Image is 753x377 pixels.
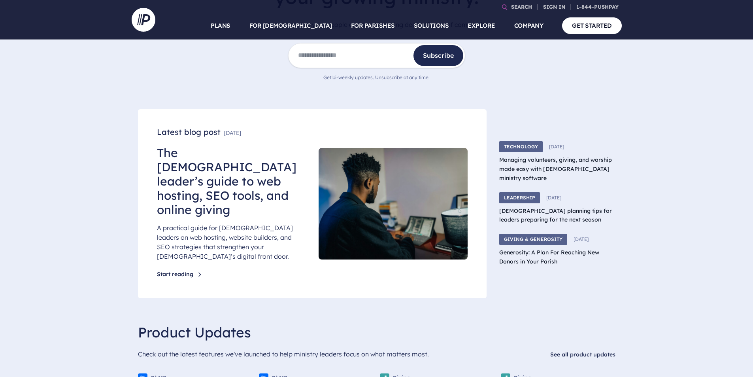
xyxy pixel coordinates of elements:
[574,236,589,242] span: [DATE]
[423,50,454,61] span: Subscribe
[157,223,306,261] p: A practical guide for [DEMOGRAPHIC_DATA] leaders on web hosting, website builders, and SEO strate...
[414,12,449,40] a: SOLUTIONS
[499,141,543,152] span: Technology
[499,207,612,224] a: [DEMOGRAPHIC_DATA] planning tips for leaders preparing for the next season
[157,128,221,136] span: Latest blog post
[468,12,495,40] a: EXPLORE
[549,144,564,150] span: [DATE]
[138,349,429,360] p: Check out the latest features we've launched to help ministry leaders focus on what matters most.
[514,12,544,40] a: COMPANY
[499,249,599,265] a: Generosity: A Plan For Reaching New Donors in Your Parish
[351,12,395,40] a: FOR PARISHES
[499,156,612,182] a: Managing volunteers, giving, and worship made easy with [DEMOGRAPHIC_DATA] ministry software
[546,195,561,201] span: [DATE]
[249,12,332,40] a: FOR [DEMOGRAPHIC_DATA]
[499,192,540,203] span: Leadership
[138,324,615,348] h3: Product Updates
[562,17,622,34] a: GET STARTED
[499,234,567,245] span: Giving & Generosity
[550,348,615,361] a: See all product updates
[413,45,463,66] button: Subscribe
[288,71,465,84] p: Get bi-weekly updates. Unsubscribe at any time.
[211,12,230,40] a: PLANS
[224,130,241,136] span: [DATE]
[157,145,296,217] a: The [DEMOGRAPHIC_DATA] leader’s guide to web hosting, SEO tools, and online giving
[157,271,203,278] a: Start reading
